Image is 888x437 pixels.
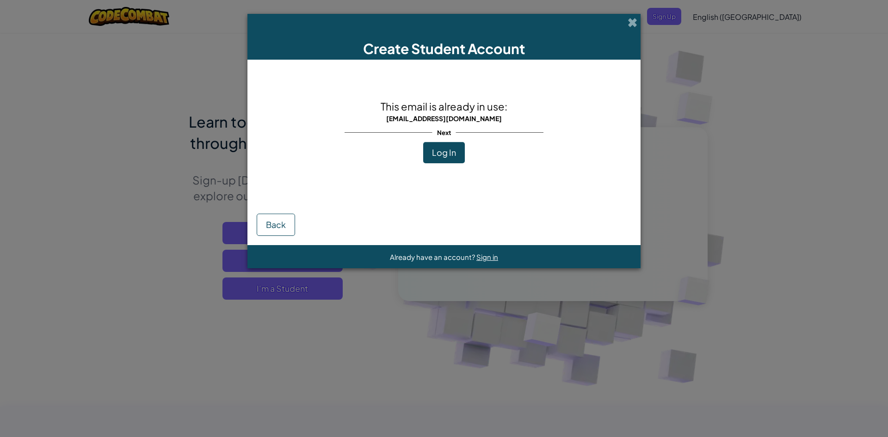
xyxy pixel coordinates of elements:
span: [EMAIL_ADDRESS][DOMAIN_NAME] [386,114,502,123]
a: Sign in [476,252,498,261]
span: Back [266,219,286,230]
span: This email is already in use: [381,100,507,113]
span: Next [432,126,456,139]
button: Log In [423,142,465,163]
button: Back [257,214,295,236]
span: Create Student Account [363,40,525,57]
span: Already have an account? [390,252,476,261]
span: Log In [432,147,456,158]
